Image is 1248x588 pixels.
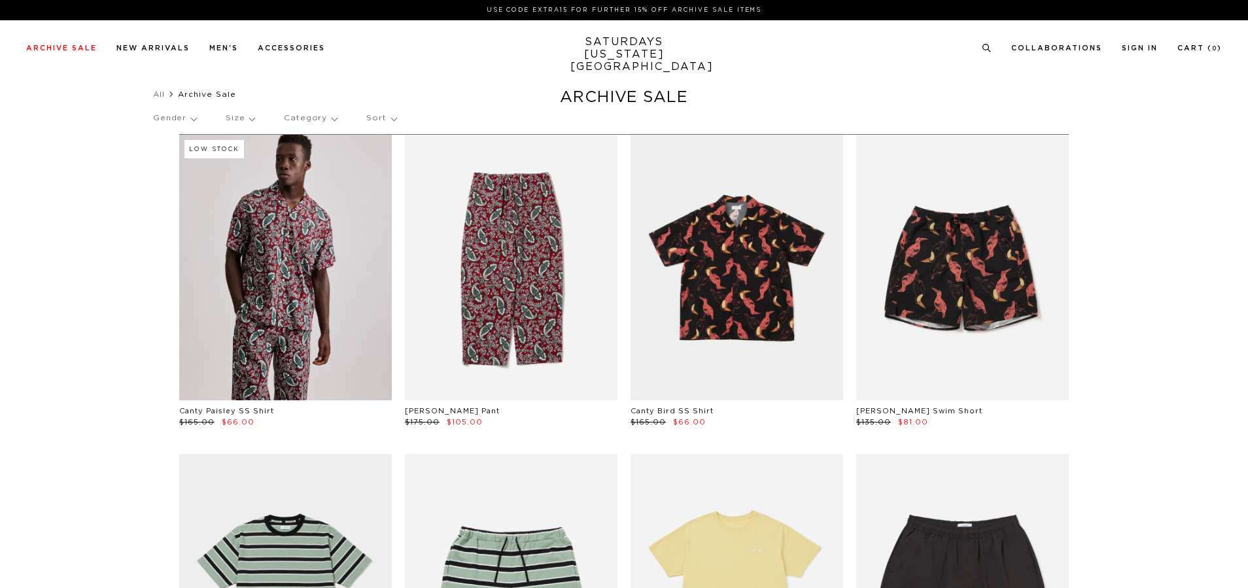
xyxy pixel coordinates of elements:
[1122,44,1158,52] a: Sign In
[284,103,337,133] p: Category
[153,103,196,133] p: Gender
[631,419,666,426] span: $165.00
[226,103,254,133] p: Size
[570,36,678,73] a: SATURDAYS[US_STATE][GEOGRAPHIC_DATA]
[447,419,483,426] span: $105.00
[153,90,165,98] a: All
[856,419,891,426] span: $135.00
[184,140,244,158] div: Low Stock
[31,5,1217,15] p: Use Code EXTRA15 for Further 15% Off Archive Sale Items
[1212,46,1217,52] small: 0
[26,44,97,52] a: Archive Sale
[405,419,440,426] span: $175.00
[1011,44,1102,52] a: Collaborations
[222,419,254,426] span: $66.00
[179,419,215,426] span: $165.00
[631,407,714,415] a: Canty Bird SS Shirt
[258,44,325,52] a: Accessories
[856,407,982,415] a: [PERSON_NAME] Swim Short
[405,407,500,415] a: [PERSON_NAME] Pant
[116,44,190,52] a: New Arrivals
[1177,44,1222,52] a: Cart (0)
[673,419,706,426] span: $66.00
[209,44,238,52] a: Men's
[366,103,396,133] p: Sort
[898,419,928,426] span: $81.00
[179,407,274,415] a: Canty Paisley SS Shirt
[178,90,236,98] span: Archive Sale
